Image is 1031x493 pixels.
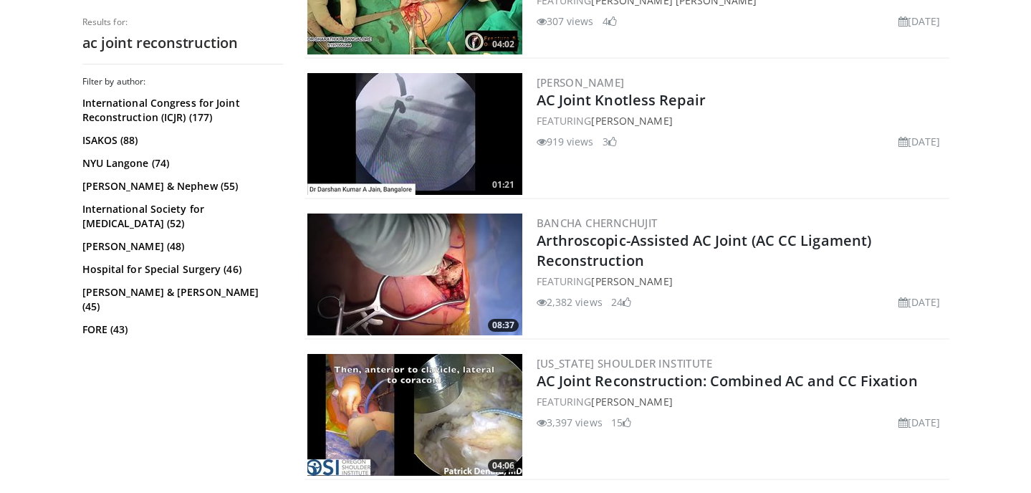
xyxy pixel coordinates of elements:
[537,14,594,29] li: 307 views
[82,239,279,254] a: [PERSON_NAME] (48)
[82,96,279,125] a: International Congress for Joint Reconstruction (ICJR) (177)
[898,415,941,430] li: [DATE]
[307,214,522,335] a: 08:37
[603,14,617,29] li: 4
[591,274,672,288] a: [PERSON_NAME]
[488,459,519,472] span: 04:06
[307,73,522,195] img: 2ab8696c-8fb0-441c-8813-5f77d70b2c69.300x170_q85_crop-smart_upscale.jpg
[488,178,519,191] span: 01:21
[537,90,706,110] a: AC Joint Knotless Repair
[82,322,279,337] a: FORE (43)
[488,38,519,51] span: 04:02
[537,274,946,289] div: FEATURING
[537,231,872,270] a: Arthroscopic-Assisted AC Joint (AC CC Ligament) Reconstruction
[82,179,279,193] a: [PERSON_NAME] & Nephew (55)
[537,216,658,230] a: Bancha Chernchujit
[82,34,283,52] h2: ac joint reconstruction
[603,134,617,149] li: 3
[537,356,713,370] a: [US_STATE] Shoulder Institute
[611,295,631,310] li: 24
[307,354,522,476] a: 04:06
[488,319,519,332] span: 08:37
[82,76,283,87] h3: Filter by author:
[898,134,941,149] li: [DATE]
[537,415,603,430] li: 3,397 views
[82,133,279,148] a: ISAKOS (88)
[537,113,946,128] div: FEATURING
[537,75,625,90] a: [PERSON_NAME]
[537,371,918,391] a: AC Joint Reconstruction: Combined AC and CC Fixation
[82,285,279,314] a: [PERSON_NAME] & [PERSON_NAME] (45)
[82,16,283,28] p: Results for:
[898,14,941,29] li: [DATE]
[82,262,279,277] a: Hospital for Special Surgery (46)
[307,214,522,335] img: 5e789678-180d-4529-b288-ff1e2331f5d3.300x170_q85_crop-smart_upscale.jpg
[307,73,522,195] a: 01:21
[591,114,672,128] a: [PERSON_NAME]
[537,394,946,409] div: FEATURING
[611,415,631,430] li: 15
[537,134,594,149] li: 919 views
[537,295,603,310] li: 2,382 views
[898,295,941,310] li: [DATE]
[591,395,672,408] a: [PERSON_NAME]
[82,202,279,231] a: International Society for [MEDICAL_DATA] (52)
[82,156,279,171] a: NYU Langone (74)
[307,354,522,476] img: 70018961-345c-4e59-8388-c223ddd775a1.300x170_q85_crop-smart_upscale.jpg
